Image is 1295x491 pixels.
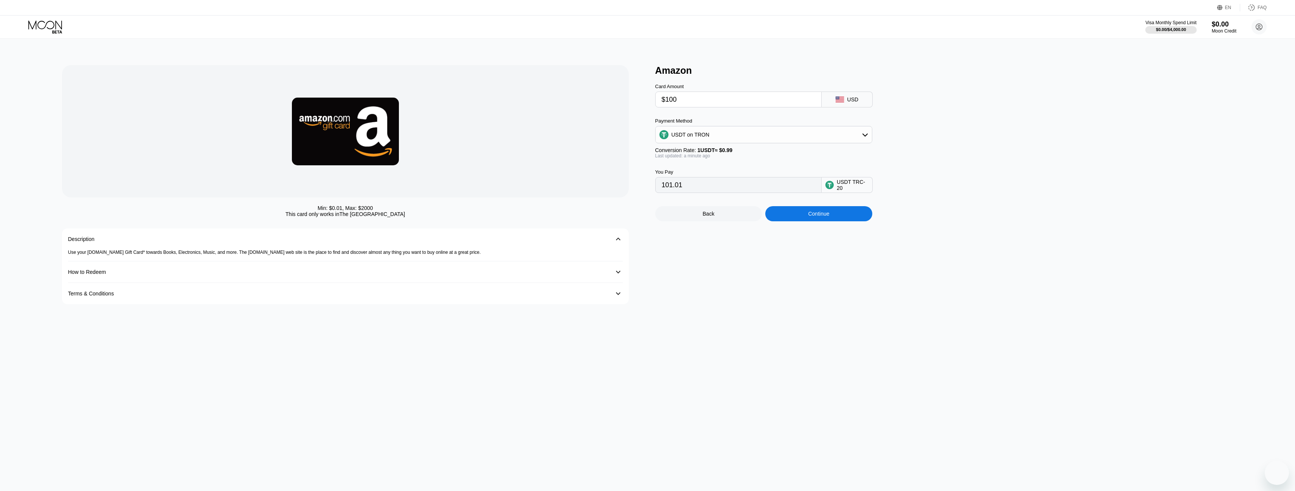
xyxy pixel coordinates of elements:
[1258,5,1267,10] div: FAQ
[765,206,872,221] div: Continue
[655,147,872,153] div: Conversion Rate:
[614,235,623,244] div: 󰅀
[68,291,114,297] div: Terms & Conditions
[703,211,714,217] div: Back
[68,236,95,242] div: Description
[1212,20,1236,34] div: $0.00Moon Credit
[68,269,106,275] div: How to Redeem
[655,169,822,175] div: You Pay
[1240,4,1267,11] div: FAQ
[662,92,815,107] input: $0.00
[68,250,623,261] div: Use your [DOMAIN_NAME] Gift Card* towards Books, Electronics, Music, and more. The [DOMAIN_NAME] ...
[1225,5,1231,10] div: EN
[655,118,872,124] div: Payment Method
[1156,27,1186,32] div: $0.00 / $4,000.00
[318,205,373,211] div: Min: $ 0.01 , Max: $ 2000
[808,211,829,217] div: Continue
[1145,20,1196,25] div: Visa Monthly Spend Limit
[847,96,859,103] div: USD
[698,147,733,153] span: 1 USDT ≈ $0.99
[655,65,1241,76] div: Amazon
[837,179,869,191] div: USDT TRC-20
[1217,4,1240,11] div: EN
[672,132,710,138] div: USDT on TRON
[655,206,762,221] div: Back
[1212,20,1236,28] div: $0.00
[614,289,623,298] div: 󰅀
[614,267,623,277] div: 󰅀
[656,127,872,142] div: USDT on TRON
[285,211,405,217] div: This card only works in The [GEOGRAPHIC_DATA]
[1145,20,1196,34] div: Visa Monthly Spend Limit$0.00/$4,000.00
[655,153,872,158] div: Last updated: a minute ago
[655,84,822,89] div: Card Amount
[1212,28,1236,34] div: Moon Credit
[1265,461,1289,485] iframe: Кнопка запуска окна обмена сообщениями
